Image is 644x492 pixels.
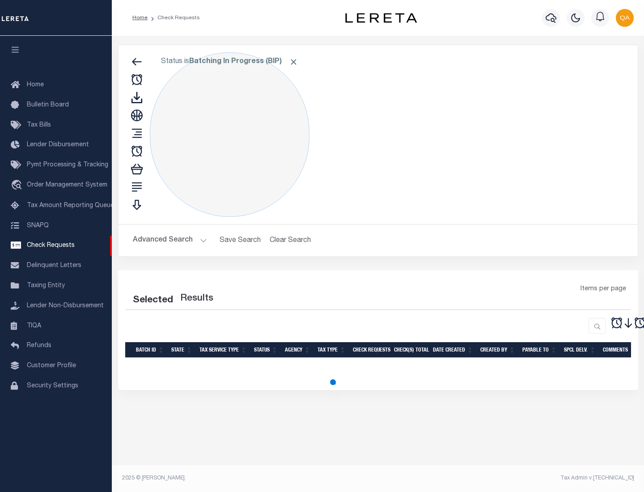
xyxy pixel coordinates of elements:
[599,342,640,358] th: Comments
[27,322,41,329] span: TIQA
[27,102,69,108] span: Bulletin Board
[189,58,298,65] b: Batching In Progress (BIP)
[429,342,477,358] th: Date Created
[314,342,349,358] th: Tax Type
[27,122,51,128] span: Tax Bills
[27,203,114,209] span: Tax Amount Reporting Queue
[385,474,634,482] div: Tax Admin v.[TECHNICAL_ID]
[132,342,168,358] th: Batch Id
[27,222,49,229] span: SNAPQ
[148,14,200,22] li: Check Requests
[27,182,107,188] span: Order Management System
[168,342,196,358] th: State
[150,52,309,217] div: Click to Edit
[27,283,65,289] span: Taxing Entity
[266,232,315,249] button: Clear Search
[560,342,599,358] th: Spcl Delv.
[214,232,266,249] button: Save Search
[115,474,378,482] div: 2025 © [PERSON_NAME].
[580,284,626,294] span: Items per page
[27,343,51,349] span: Refunds
[27,242,75,249] span: Check Requests
[27,303,104,309] span: Lender Non-Disbursement
[196,342,250,358] th: Tax Service Type
[289,57,298,67] span: Click to Remove
[477,342,519,358] th: Created By
[519,342,560,358] th: Payable To
[133,293,173,308] div: Selected
[27,363,76,369] span: Customer Profile
[250,342,281,358] th: Status
[133,232,207,249] button: Advanced Search
[180,292,213,306] label: Results
[616,9,634,27] img: svg+xml;base64,PHN2ZyB4bWxucz0iaHR0cDovL3d3dy53My5vcmcvMjAwMC9zdmciIHBvaW50ZXItZXZlbnRzPSJub25lIi...
[27,263,81,269] span: Delinquent Letters
[11,180,25,191] i: travel_explore
[27,162,108,168] span: Pymt Processing & Tracking
[390,342,429,358] th: Check(s) Total
[132,15,148,21] a: Home
[345,13,417,23] img: logo-dark.svg
[27,142,89,148] span: Lender Disbursement
[281,342,314,358] th: Agency
[27,82,44,88] span: Home
[27,383,78,389] span: Security Settings
[349,342,390,358] th: Check Requests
